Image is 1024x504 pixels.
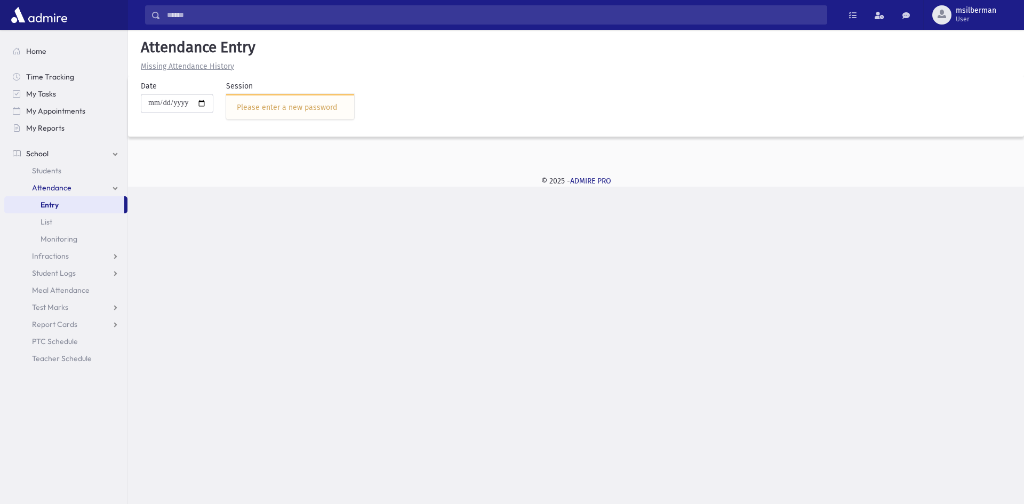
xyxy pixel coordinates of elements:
span: Monitoring [41,234,77,244]
span: Entry [41,200,59,210]
h5: Attendance Entry [137,38,1015,57]
span: Students [32,166,61,175]
a: My Tasks [4,85,127,102]
a: Attendance [4,179,127,196]
span: Attendance [32,183,71,193]
a: Report Cards [4,316,127,333]
span: Home [26,46,46,56]
span: User [956,15,996,23]
span: Infractions [32,251,69,261]
a: Entry [4,196,124,213]
a: My Reports [4,119,127,137]
a: Student Logs [4,265,127,282]
label: Session [226,81,253,92]
span: School [26,149,49,158]
span: List [41,217,52,227]
span: Report Cards [32,319,77,329]
a: School [4,145,127,162]
input: Search [161,5,827,25]
span: PTC Schedule [32,337,78,346]
span: Teacher Schedule [32,354,92,363]
span: My Appointments [26,106,85,116]
a: Missing Attendance History [137,62,234,71]
u: Missing Attendance History [141,62,234,71]
label: Date [141,81,157,92]
img: AdmirePro [9,4,70,26]
a: ADMIRE PRO [570,177,611,186]
a: Teacher Schedule [4,350,127,367]
a: Test Marks [4,299,127,316]
span: msilberman [956,6,996,15]
span: Test Marks [32,302,68,312]
a: List [4,213,127,230]
span: Meal Attendance [32,285,90,295]
a: Home [4,43,127,60]
a: PTC Schedule [4,333,127,350]
span: Student Logs [32,268,76,278]
div: Please enter a new password [237,102,343,113]
span: Time Tracking [26,72,74,82]
div: © 2025 - [145,175,1007,187]
span: My Tasks [26,89,56,99]
a: My Appointments [4,102,127,119]
a: Infractions [4,247,127,265]
span: My Reports [26,123,65,133]
a: Monitoring [4,230,127,247]
a: Students [4,162,127,179]
a: Meal Attendance [4,282,127,299]
a: Time Tracking [4,68,127,85]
